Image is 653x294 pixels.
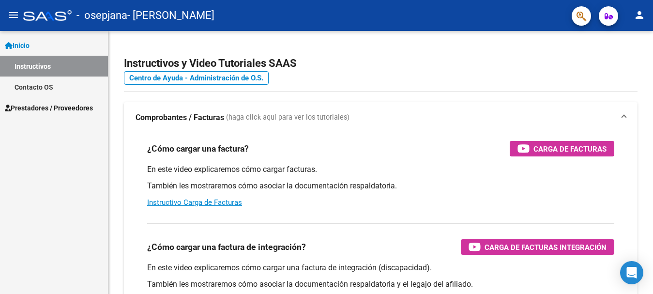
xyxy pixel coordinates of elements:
p: En este video explicaremos cómo cargar una factura de integración (discapacidad). [147,263,614,273]
span: Prestadores / Proveedores [5,103,93,113]
h3: ¿Cómo cargar una factura de integración? [147,240,306,254]
p: También les mostraremos cómo asociar la documentación respaldatoria y el legajo del afiliado. [147,279,614,290]
h2: Instructivos y Video Tutoriales SAAS [124,54,638,73]
span: Inicio [5,40,30,51]
mat-expansion-panel-header: Comprobantes / Facturas (haga click aquí para ver los tutoriales) [124,102,638,133]
a: Centro de Ayuda - Administración de O.S. [124,71,269,85]
p: En este video explicaremos cómo cargar facturas. [147,164,614,175]
mat-icon: menu [8,9,19,21]
a: Instructivo Carga de Facturas [147,198,242,207]
button: Carga de Facturas [510,141,614,156]
span: (haga click aquí para ver los tutoriales) [226,112,349,123]
div: Open Intercom Messenger [620,261,643,284]
strong: Comprobantes / Facturas [136,112,224,123]
span: Carga de Facturas [533,143,607,155]
span: - [PERSON_NAME] [127,5,214,26]
span: Carga de Facturas Integración [485,241,607,253]
p: También les mostraremos cómo asociar la documentación respaldatoria. [147,181,614,191]
span: - osepjana [76,5,127,26]
button: Carga de Facturas Integración [461,239,614,255]
mat-icon: person [634,9,645,21]
h3: ¿Cómo cargar una factura? [147,142,249,155]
